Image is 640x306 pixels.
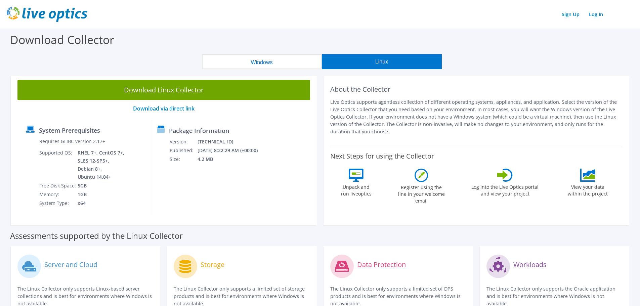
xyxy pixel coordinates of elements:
[197,155,267,164] td: 4.2 MB
[513,261,547,268] label: Workloads
[39,190,77,199] td: Memory:
[133,105,195,112] a: Download via direct link
[330,85,623,93] h2: About the Collector
[39,181,77,190] td: Free Disk Space:
[330,152,434,160] label: Next Steps for using the Collector
[396,182,446,204] label: Register using the line in your welcome email
[202,54,322,69] button: Windows
[471,182,539,197] label: Log into the Live Optics portal and view your project
[39,199,77,208] td: System Type:
[197,146,267,155] td: [DATE] 8:22:29 AM (+00:00)
[17,80,310,100] a: Download Linux Collector
[10,32,114,47] label: Download Collector
[77,190,126,199] td: 1GB
[169,155,197,164] td: Size:
[44,261,97,268] label: Server and Cloud
[169,127,229,134] label: Package Information
[322,54,442,69] button: Linux
[7,7,87,22] img: live_optics_svg.svg
[10,232,183,239] label: Assessments supported by the Linux Collector
[341,182,372,197] label: Unpack and run liveoptics
[201,261,224,268] label: Storage
[77,199,126,208] td: x64
[563,182,612,197] label: View your data within the project
[77,181,126,190] td: 5GB
[586,9,606,19] a: Log In
[39,148,77,181] td: Supported OS:
[39,138,105,145] label: Requires GLIBC version 2.17+
[558,9,583,19] a: Sign Up
[197,137,267,146] td: [TECHNICAL_ID]
[330,98,623,135] p: Live Optics supports agentless collection of different operating systems, appliances, and applica...
[169,137,197,146] td: Version:
[357,261,406,268] label: Data Protection
[169,146,197,155] td: Published:
[39,127,100,134] label: System Prerequisites
[77,148,126,181] td: RHEL 7+, CentOS 7+, SLES 12-SP5+, Debian 8+, Ubuntu 14.04+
